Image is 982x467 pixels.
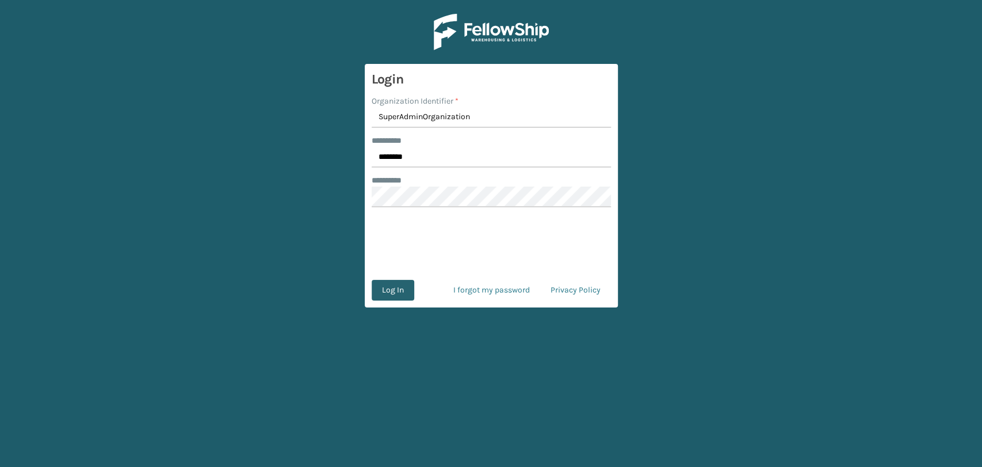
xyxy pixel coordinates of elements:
[540,280,611,301] a: Privacy Policy
[372,95,458,107] label: Organization Identifier
[443,280,540,301] a: I forgot my password
[372,280,414,301] button: Log In
[372,71,611,88] h3: Login
[434,14,549,50] img: Logo
[404,221,579,266] iframe: reCAPTCHA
